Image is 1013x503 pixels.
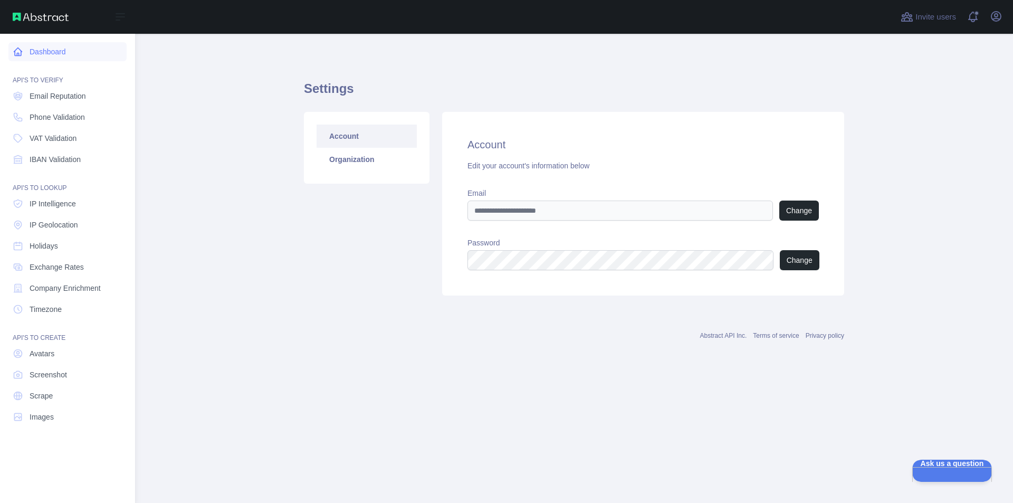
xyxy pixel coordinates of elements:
[8,279,127,298] a: Company Enrichment
[8,63,127,84] div: API'S TO VERIFY
[467,188,819,198] label: Email
[8,321,127,342] div: API'S TO CREATE
[915,11,956,23] span: Invite users
[8,386,127,405] a: Scrape
[30,391,53,401] span: Scrape
[8,215,127,234] a: IP Geolocation
[467,137,819,152] h2: Account
[467,238,819,248] label: Password
[753,332,799,339] a: Terms of service
[779,201,819,221] button: Change
[30,154,81,165] span: IBAN Validation
[30,112,85,122] span: Phone Validation
[899,8,958,25] button: Invite users
[30,412,54,422] span: Images
[30,241,58,251] span: Holidays
[8,236,127,255] a: Holidays
[8,129,127,148] a: VAT Validation
[8,407,127,426] a: Images
[304,80,844,106] h1: Settings
[8,42,127,61] a: Dashboard
[8,108,127,127] a: Phone Validation
[30,198,76,209] span: IP Intelligence
[30,133,77,144] span: VAT Validation
[912,460,992,482] iframe: Help Scout Beacon - Open
[30,369,67,380] span: Screenshot
[8,87,127,106] a: Email Reputation
[700,332,747,339] a: Abstract API Inc.
[8,150,127,169] a: IBAN Validation
[30,262,84,272] span: Exchange Rates
[30,348,54,359] span: Avatars
[8,300,127,319] a: Timezone
[30,220,78,230] span: IP Geolocation
[467,160,819,171] div: Edit your account's information below
[806,332,844,339] a: Privacy policy
[13,13,69,21] img: Abstract API
[780,250,819,270] button: Change
[8,344,127,363] a: Avatars
[317,148,417,171] a: Organization
[8,365,127,384] a: Screenshot
[30,304,62,315] span: Timezone
[317,125,417,148] a: Account
[8,171,127,192] div: API'S TO LOOKUP
[8,258,127,277] a: Exchange Rates
[8,194,127,213] a: IP Intelligence
[30,283,101,293] span: Company Enrichment
[30,91,86,101] span: Email Reputation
